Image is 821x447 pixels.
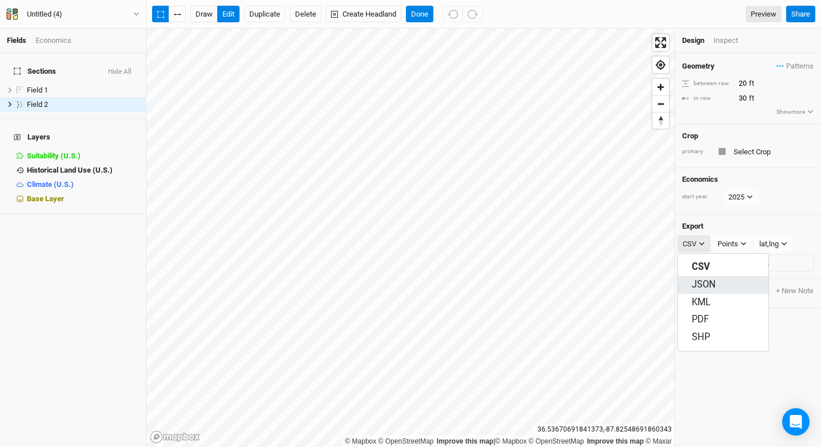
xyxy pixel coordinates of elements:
span: Base Layer [27,194,64,203]
button: Create Headland [326,6,401,23]
div: Suitability (U.S.) [27,151,139,161]
button: 2025 [723,189,758,206]
div: Open Intercom Messenger [782,408,810,436]
button: Enter fullscreen [652,34,669,51]
div: Field 2 [27,100,139,109]
h4: Economics [682,175,814,184]
span: PDF [692,313,709,326]
h4: Geometry [682,62,715,71]
div: lat,lng [759,238,779,250]
button: edit [217,6,240,23]
div: Climate (U.S.) [27,180,139,189]
a: Improve this map [587,437,644,445]
div: Untitled (4) [27,9,62,20]
a: Preview [746,6,782,23]
a: Improve this map [437,437,493,445]
button: Redo (^Z) [463,6,483,23]
button: Reset bearing to north [652,112,669,129]
span: Climate (U.S.) [27,180,74,189]
span: Sections [14,67,56,76]
button: Find my location [652,57,669,73]
button: CSV [677,236,710,253]
button: Done [406,6,433,23]
a: Mapbox [345,437,376,445]
div: Inspect [714,35,754,46]
div: primary [682,147,711,156]
a: Mapbox [495,437,527,445]
span: Field 2 [27,100,48,109]
button: Delete [290,6,321,23]
span: Zoom out [652,96,669,112]
span: Reset bearing to north [652,113,669,129]
div: Design [682,35,704,46]
canvas: Map [146,29,675,447]
button: Zoom out [652,95,669,112]
button: Duplicate [244,6,285,23]
a: Maxar [645,437,672,445]
div: Field 1 [27,86,139,95]
span: CSV [692,261,710,274]
span: JSON [692,278,716,292]
span: SHP [692,331,710,344]
button: Showmore [776,107,814,117]
div: 36.53670691841373 , -87.82548691860343 [535,424,675,436]
button: Hide All [107,68,132,76]
button: Patterns [776,60,814,73]
button: lat,lng [754,236,792,253]
span: Patterns [776,61,814,72]
h4: Export [682,222,814,231]
div: CSV [683,238,696,250]
span: Historical Land Use (U.S.) [27,166,113,174]
button: Zoom in [652,79,669,95]
div: start year [682,193,722,201]
span: Field 1 [27,86,48,94]
div: between row [682,79,732,88]
div: Historical Land Use (U.S.) [27,166,139,175]
input: Select Crop [730,145,814,158]
button: + New Note [775,286,814,296]
span: Suitability (U.S.) [27,151,81,160]
div: Points [718,238,738,250]
a: OpenStreetMap [378,437,434,445]
button: Undo (^z) [443,6,463,23]
button: draw [190,6,218,23]
div: in row [682,94,732,103]
button: Share [786,6,815,23]
a: Mapbox logo [150,430,200,444]
button: Points [712,236,752,253]
div: | [345,436,672,447]
a: Fields [7,36,26,45]
span: KML [692,296,711,309]
button: Untitled (4) [6,8,140,21]
h4: Crop [682,131,698,141]
a: OpenStreetMap [529,437,584,445]
div: Economics [35,35,71,46]
h4: Layers [7,126,139,149]
div: Base Layer [27,194,139,203]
